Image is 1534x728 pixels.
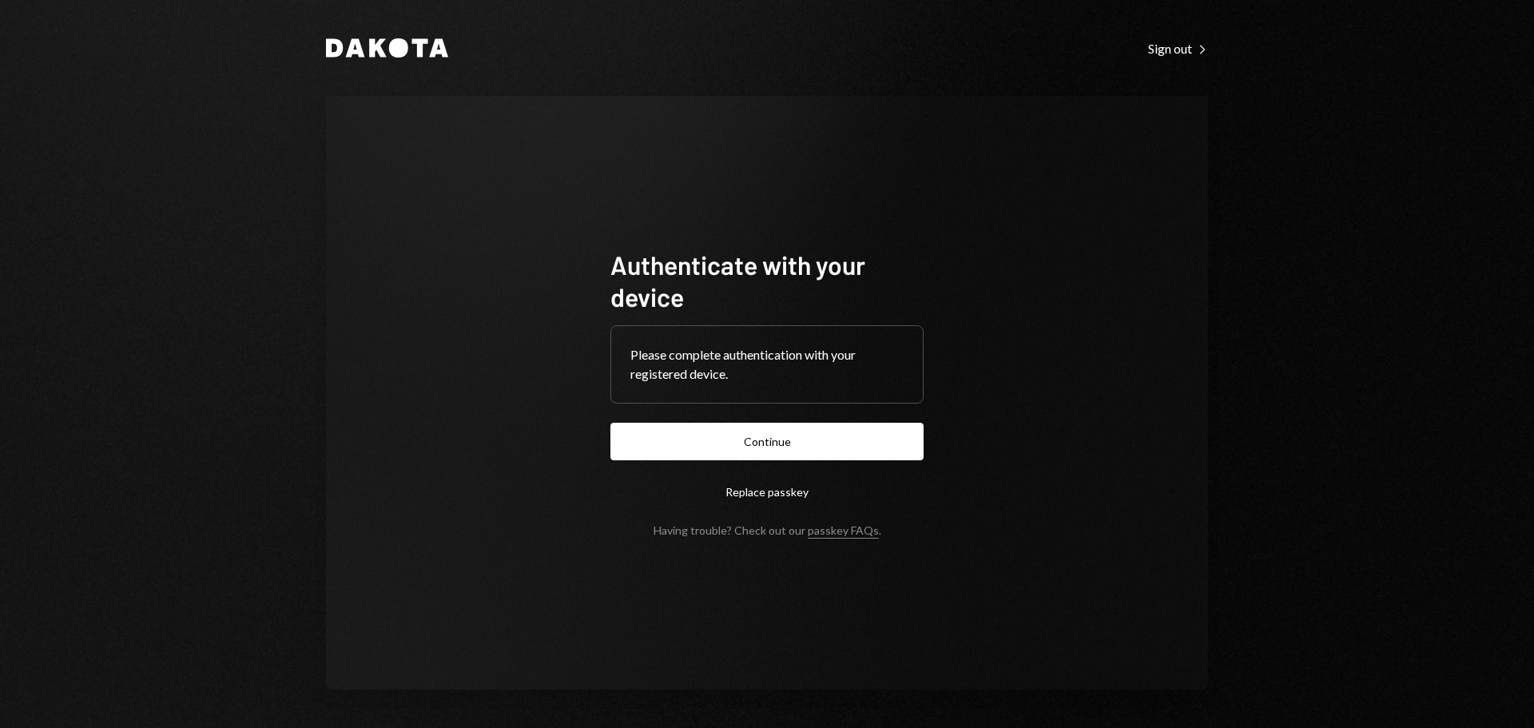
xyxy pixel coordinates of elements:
[630,345,904,384] div: Please complete authentication with your registered device.
[610,249,924,312] h1: Authenticate with your device
[654,523,881,537] div: Having trouble? Check out our .
[1148,39,1208,57] a: Sign out
[610,423,924,460] button: Continue
[610,473,924,511] button: Replace passkey
[808,523,879,539] a: passkey FAQs
[1148,41,1208,57] div: Sign out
